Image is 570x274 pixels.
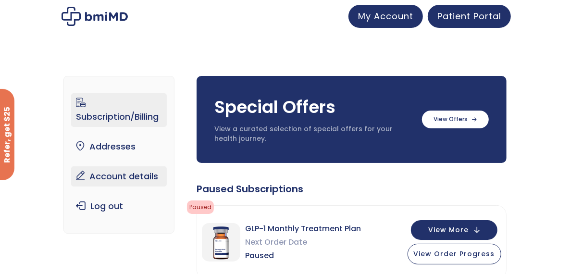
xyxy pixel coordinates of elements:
a: Account details [71,166,166,187]
button: View Order Progress [408,244,501,264]
a: My Account [348,5,423,28]
button: View More [411,220,497,240]
span: View Order Progress [414,249,495,259]
img: GLP-1 Monthly Treatment Plan [202,223,240,262]
a: Patient Portal [428,5,511,28]
span: Patient Portal [437,10,501,22]
a: Subscription/Billing [71,93,166,127]
a: Addresses [71,137,166,157]
a: Log out [71,196,166,216]
h3: Special Offers [214,95,412,119]
img: My account [62,7,128,26]
span: Paused [245,249,361,262]
p: View a curated selection of special offers for your health journey. [214,125,412,143]
nav: Account pages [63,76,174,234]
div: Paused Subscriptions [197,182,507,196]
span: View More [429,227,469,233]
span: GLP-1 Monthly Treatment Plan [245,222,361,236]
span: My Account [358,10,413,22]
span: Paused [187,200,214,214]
span: Next Order Date [245,236,361,249]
